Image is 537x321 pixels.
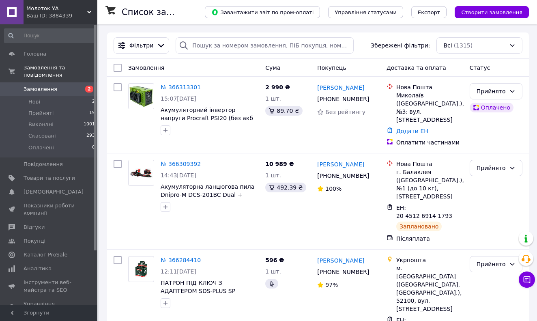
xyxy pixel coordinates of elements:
input: Пошук за номером замовлення, ПІБ покупця, номером телефону, Email, номером накладної [176,37,354,54]
div: Укрпошта [396,256,463,264]
div: Заплановано [396,222,442,231]
span: Доставка та оплата [387,65,446,71]
span: ЕН: 20 4512 6914 1793 [396,205,452,219]
span: Замовлення [128,65,164,71]
span: Завантажити звіт по пром-оплаті [211,9,314,16]
span: 596 ₴ [265,257,284,263]
span: 2 [92,98,95,106]
button: Чат з покупцем [519,271,535,288]
div: Прийнято [477,87,506,96]
a: Фото товару [128,83,154,109]
div: Післяплата [396,235,463,243]
h1: Список замовлень [122,7,204,17]
a: Фото товару [128,160,154,186]
span: 10 989 ₴ [265,161,294,167]
span: Відгуки [24,224,45,231]
span: 1 шт. [265,95,281,102]
a: № 366309392 [161,161,201,167]
span: Прийняті [28,110,54,117]
img: Фото товару [129,84,154,109]
span: Управління сайтом [24,300,75,315]
span: 2 [85,86,93,93]
span: Фільтри [129,41,153,50]
a: [PERSON_NAME] [317,84,364,92]
button: Завантажити звіт по пром-оплаті [205,6,320,18]
span: 293 [86,132,95,140]
span: [DEMOGRAPHIC_DATA] [24,188,84,196]
span: Скасовані [28,132,56,140]
span: Збережені фільтри: [371,41,430,50]
span: 1 шт. [265,172,281,179]
a: Акумуляторний інвертор напруги Procraft PSI20 (без акб та зп) [161,107,253,129]
span: Показники роботи компанії [24,202,75,217]
span: Інструменти веб-майстра та SEO [24,279,75,293]
span: Нові [28,98,40,106]
span: Cума [265,65,280,71]
span: Виконані [28,121,54,128]
span: Створити замовлення [461,9,522,15]
button: Експорт [411,6,447,18]
span: Управління статусами [335,9,397,15]
span: Без рейтингу [325,109,365,115]
span: Повідомлення [24,161,63,168]
span: Замовлення та повідомлення [24,64,97,79]
div: 492.39 ₴ [265,183,306,192]
div: Прийнято [477,260,506,269]
a: [PERSON_NAME] [317,160,364,168]
span: Покупець [317,65,346,71]
div: Оплатити частинами [396,138,463,146]
button: Управління статусами [328,6,403,18]
span: Головна [24,50,46,58]
a: № 366284410 [161,257,201,263]
span: 12:11[DATE] [161,268,196,275]
div: [PHONE_NUMBER] [316,93,371,105]
span: 100% [325,185,342,192]
span: Каталог ProSale [24,251,67,259]
span: 97% [325,282,338,288]
div: [PHONE_NUMBER] [316,170,371,181]
span: Товари та послуги [24,175,75,182]
div: Миколаїв ([GEOGRAPHIC_DATA].), №3: вул. [STREET_ADDRESS] [396,91,463,124]
span: Замовлення [24,86,57,93]
span: Всі [443,41,452,50]
div: Ваш ID: 3884339 [26,12,97,19]
button: Створити замовлення [455,6,529,18]
span: 14:43[DATE] [161,172,196,179]
div: Оплачено [470,103,513,112]
span: Експорт [418,9,440,15]
span: 15:07[DATE] [161,95,196,102]
a: Створити замовлення [447,9,529,15]
span: 1 шт. [265,268,281,275]
div: 89.70 ₴ [265,106,302,116]
span: Аналітика [24,265,52,272]
div: г. Балаклея ([GEOGRAPHIC_DATA].), №1 (до 10 кг), [STREET_ADDRESS] [396,168,463,200]
span: Статус [470,65,490,71]
a: ПАТРОН ПІД КЛЮЧ З АДАПТЕРОМ SDS-PLUS SP [161,280,235,294]
span: Покупці [24,237,45,245]
a: Фото товару [128,256,154,282]
a: № 366313301 [161,84,201,90]
a: Додати ЕН [396,128,428,134]
a: Акумуляторна ланцюгова пила Dnipro-M DCS-201BC Dual + Акумуляторна батарея BP-240 (2 шт.) + Заряд... [161,183,258,222]
span: 2 990 ₴ [265,84,290,90]
input: Пошук [4,28,96,43]
a: [PERSON_NAME] [317,256,364,265]
span: Молоток УА [26,5,87,12]
div: м. [GEOGRAPHIC_DATA] ([GEOGRAPHIC_DATA], [GEOGRAPHIC_DATA].), 52100, вул. [STREET_ADDRESS] [396,264,463,313]
span: 0 [92,144,95,151]
span: 1001 [84,121,95,128]
div: [PHONE_NUMBER] [316,266,371,278]
img: Фото товару [129,160,154,185]
span: 19 [89,110,95,117]
span: (1315) [454,42,473,49]
div: Прийнято [477,164,506,172]
span: Оплачені [28,144,54,151]
div: Нова Пошта [396,83,463,91]
div: Нова Пошта [396,160,463,168]
img: Фото товару [129,261,154,278]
